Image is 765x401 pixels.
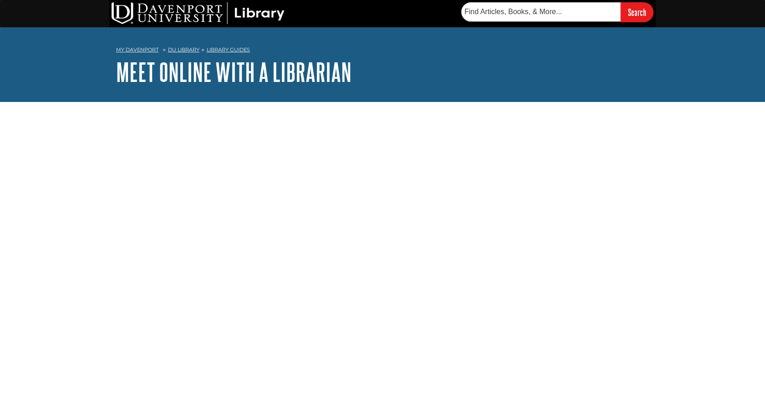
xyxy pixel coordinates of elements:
[116,46,158,54] a: My Davenport
[168,46,199,53] a: DU Library
[461,2,653,22] form: Searches DU Library's articles, books, and more
[112,2,285,24] img: DU Library
[116,44,649,58] nav: breadcrumb
[116,58,352,86] a: Meet Online with a Librarian
[207,46,250,53] a: Library Guides
[461,2,621,21] input: Find Articles, Books, & More...
[621,2,653,22] input: Search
